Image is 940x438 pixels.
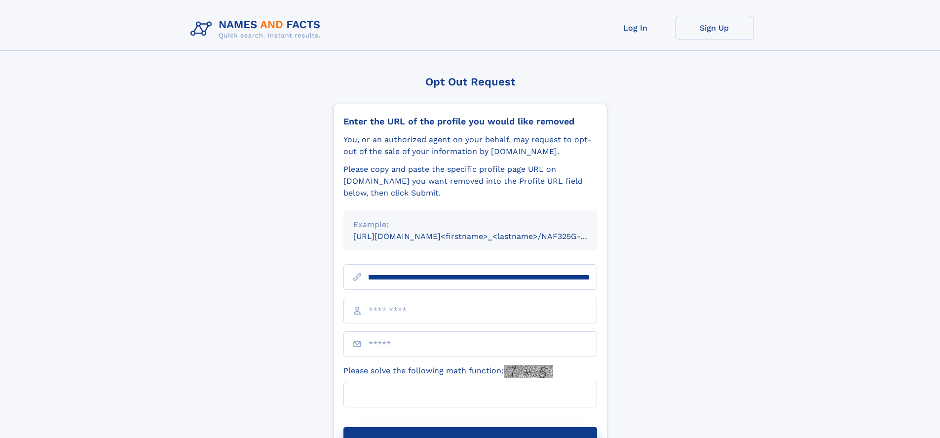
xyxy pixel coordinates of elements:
[353,232,616,241] small: [URL][DOMAIN_NAME]<firstname>_<lastname>/NAF325G-xxxxxxxx
[343,134,597,158] div: You, or an authorized agent on your behalf, may request to opt-out of the sale of your informatio...
[343,365,553,378] label: Please solve the following math function:
[343,163,597,199] div: Please copy and paste the specific profile page URL on [DOMAIN_NAME] you want removed into the Pr...
[675,16,754,40] a: Sign Up
[596,16,675,40] a: Log In
[187,16,329,42] img: Logo Names and Facts
[333,76,607,88] div: Opt Out Request
[353,219,587,231] div: Example:
[343,116,597,127] div: Enter the URL of the profile you would like removed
